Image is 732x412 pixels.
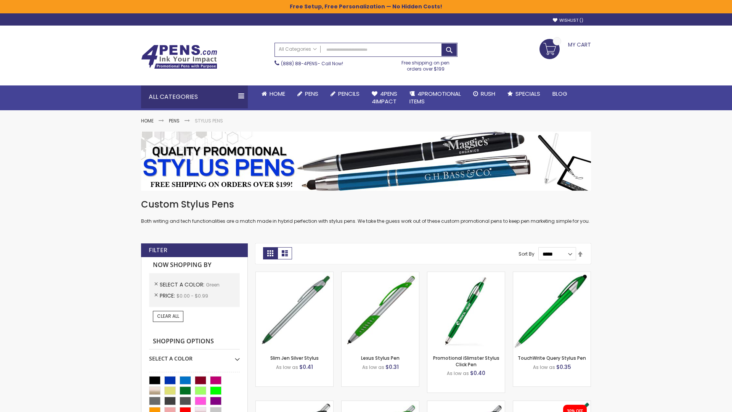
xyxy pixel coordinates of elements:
[518,355,586,361] a: TouchWrite Query Stylus Pen
[275,43,321,56] a: All Categories
[553,18,583,23] a: Wishlist
[362,364,384,370] span: As low as
[256,272,333,349] img: Slim Jen Silver Stylus-Green
[281,60,343,67] span: - Call Now!
[403,85,467,110] a: 4PROMOTIONALITEMS
[281,60,318,67] a: (888) 88-4PENS
[342,272,419,349] img: Lexus Stylus Pen-Green
[256,401,333,407] a: Boston Stylus Pen-Green
[195,117,223,124] strong: Stylus Pens
[256,272,333,278] a: Slim Jen Silver Stylus-Green
[324,85,366,102] a: Pencils
[518,251,535,257] label: Sort By
[552,90,567,98] span: Blog
[279,46,317,52] span: All Categories
[385,363,399,371] span: $0.31
[305,90,318,98] span: Pens
[513,272,591,278] a: TouchWrite Query Stylus Pen-Green
[299,363,313,371] span: $0.41
[342,272,419,278] a: Lexus Stylus Pen-Green
[141,132,591,191] img: Stylus Pens
[160,281,206,288] span: Select A Color
[276,364,298,370] span: As low as
[169,117,180,124] a: Pens
[361,355,400,361] a: Lexus Stylus Pen
[427,272,505,278] a: Promotional iSlimster Stylus Click Pen-Green
[338,90,360,98] span: Pencils
[263,247,278,259] strong: Grid
[342,401,419,407] a: Boston Silver Stylus Pen-Green
[513,401,591,407] a: iSlimster II - Full Color-Green
[157,313,179,319] span: Clear All
[427,401,505,407] a: Lexus Metallic Stylus Pen-Green
[513,272,591,349] img: TouchWrite Query Stylus Pen-Green
[141,85,248,108] div: All Categories
[409,90,461,105] span: 4PROMOTIONAL ITEMS
[141,198,591,225] div: Both writing and tech functionalities are a match made in hybrid perfection with stylus pens. We ...
[206,282,220,288] span: Green
[141,198,591,211] h1: Custom Stylus Pens
[149,246,167,254] strong: Filter
[394,57,458,72] div: Free shipping on pen orders over $199
[291,85,324,102] a: Pens
[467,85,501,102] a: Rush
[427,272,505,349] img: Promotional iSlimster Stylus Click Pen-Green
[270,90,285,98] span: Home
[433,355,499,367] a: Promotional iSlimster Stylus Click Pen
[149,333,240,350] strong: Shopping Options
[515,90,540,98] span: Specials
[149,257,240,273] strong: Now Shopping by
[556,363,571,371] span: $0.35
[372,90,397,105] span: 4Pens 4impact
[546,85,573,102] a: Blog
[255,85,291,102] a: Home
[149,349,240,362] div: Select A Color
[141,45,217,69] img: 4Pens Custom Pens and Promotional Products
[501,85,546,102] a: Specials
[160,292,177,299] span: Price
[366,85,403,110] a: 4Pens4impact
[177,293,208,299] span: $0.00 - $0.99
[481,90,495,98] span: Rush
[141,117,154,124] a: Home
[153,311,183,322] a: Clear All
[270,355,319,361] a: Slim Jen Silver Stylus
[447,370,469,377] span: As low as
[533,364,555,370] span: As low as
[470,369,485,377] span: $0.40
